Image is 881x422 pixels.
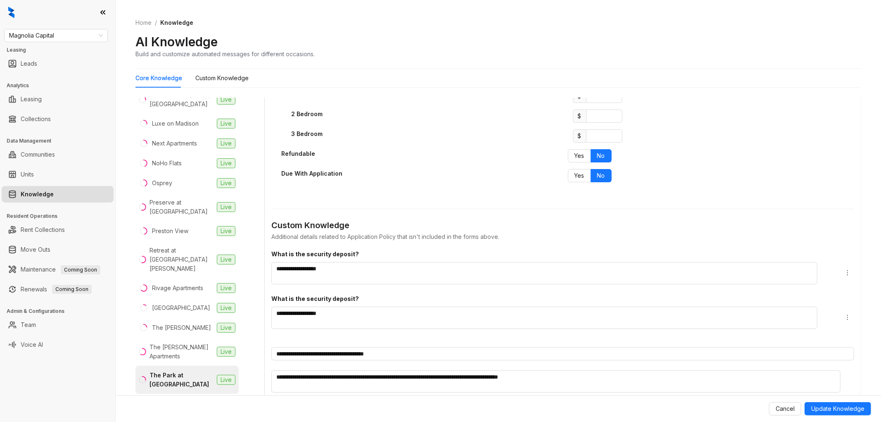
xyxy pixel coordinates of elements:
a: Team [21,317,36,333]
span: Live [217,375,235,385]
div: Preston View [152,226,188,236]
div: Rivage Apartments [152,284,203,293]
div: The [PERSON_NAME] [152,323,211,332]
h3: Resident Operations [7,212,115,220]
div: The Park at [GEOGRAPHIC_DATA] [150,371,214,389]
li: / [155,18,157,27]
div: Custom Knowledge [195,74,249,83]
div: What is the security deposit? [271,294,831,303]
span: Live [217,202,235,212]
a: Voice AI [21,336,43,353]
span: Yes [575,172,584,179]
div: Additional details related to Application Policy that isn't included in the forms above. [271,232,854,241]
a: Home [134,18,153,27]
li: Team [2,317,114,333]
div: Core Knowledge [135,74,182,83]
span: $ [573,129,586,143]
div: Build and customize automated messages for different occasions. [135,50,315,58]
span: Magnolia Capital [9,29,103,42]
li: Communities [2,146,114,163]
div: Luxe on Madison [152,119,199,128]
div: What is the security deposit? [271,250,831,259]
div: [GEOGRAPHIC_DATA] [152,303,210,312]
div: Due With Application [281,169,342,178]
span: Live [217,138,235,148]
li: Knowledge [2,186,114,203]
li: Leasing [2,91,114,107]
div: Luxe [PERSON_NAME][GEOGRAPHIC_DATA] [150,91,214,109]
li: Move Outs [2,241,114,258]
a: Knowledge [21,186,54,203]
h3: Admin & Configurations [7,308,115,315]
li: Rent Collections [2,222,114,238]
div: The [PERSON_NAME] Apartments [150,343,214,361]
div: Next Apartments [152,139,197,148]
span: Live [217,283,235,293]
div: Custom Knowledge [271,219,854,232]
span: Live [217,119,235,129]
img: logo [8,7,14,18]
a: Communities [21,146,55,163]
span: $ [573,110,586,123]
a: Collections [21,111,51,127]
span: Coming Soon [61,265,100,274]
li: Renewals [2,281,114,298]
span: Knowledge [160,19,193,26]
li: Collections [2,111,114,127]
span: Live [217,178,235,188]
a: Leads [21,55,37,72]
span: Live [217,323,235,333]
span: more [844,269,851,276]
span: Live [217,226,235,236]
div: Osprey [152,179,172,188]
div: 3 Bedroom [291,129,323,138]
div: Retreat at [GEOGRAPHIC_DATA][PERSON_NAME] [150,246,214,273]
span: Live [217,255,235,265]
h3: Analytics [7,82,115,89]
span: Live [217,95,235,105]
a: Units [21,166,34,183]
span: Yes [575,152,584,159]
a: RenewalsComing Soon [21,281,92,298]
div: Refundable [281,149,315,158]
span: Live [217,347,235,357]
h2: AI Knowledge [135,34,218,50]
a: Move Outs [21,241,50,258]
li: Maintenance [2,261,114,278]
span: more [844,314,851,321]
h3: Data Management [7,137,115,145]
div: NoHo Flats [152,159,182,168]
span: No [597,172,605,179]
a: Rent Collections [21,222,65,238]
div: 2 Bedroom [291,110,323,119]
li: Units [2,166,114,183]
div: Preserve at [GEOGRAPHIC_DATA] [150,198,214,216]
span: Live [217,158,235,168]
li: Voice AI [2,336,114,353]
span: Coming Soon [52,285,92,294]
li: Leads [2,55,114,72]
span: No [597,152,605,159]
h3: Leasing [7,46,115,54]
span: Live [217,303,235,313]
a: Leasing [21,91,42,107]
